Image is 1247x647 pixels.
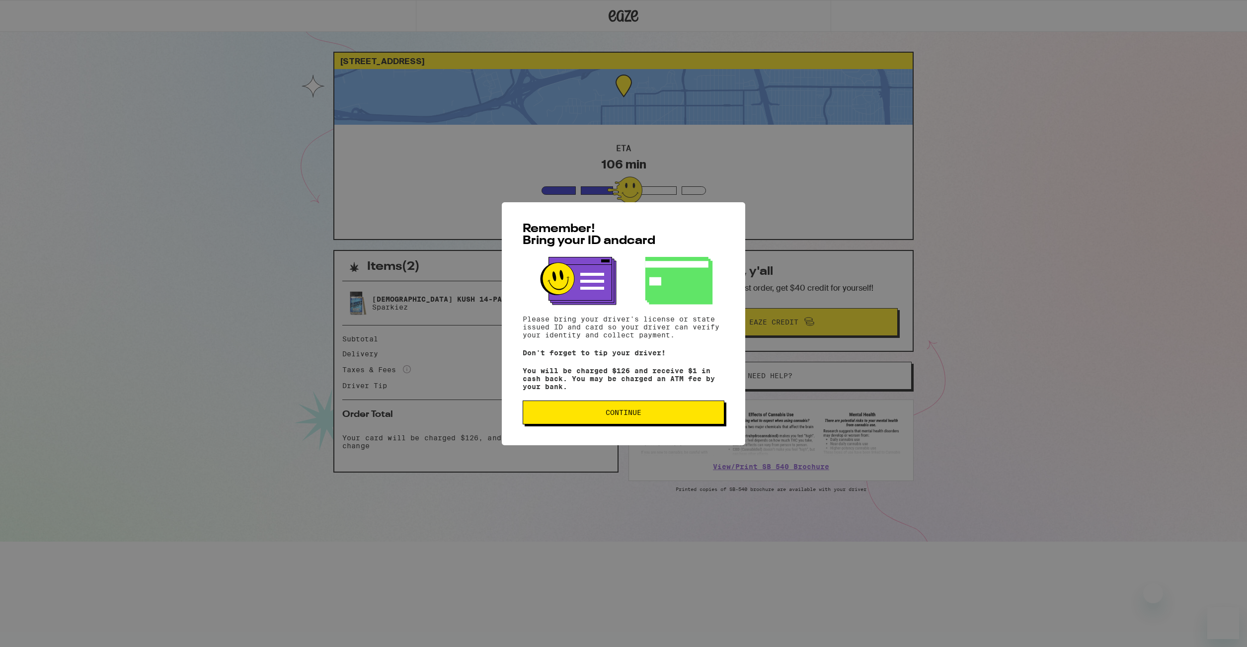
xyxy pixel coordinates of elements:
p: Don't forget to tip your driver! [523,349,724,357]
span: Remember! Bring your ID and card [523,223,655,247]
span: Continue [606,409,641,416]
p: You will be charged $126 and receive $1 in cash back. You may be charged an ATM fee by your bank. [523,367,724,391]
button: Continue [523,401,724,424]
p: Please bring your driver's license or state issued ID and card so your driver can verify your ide... [523,315,724,339]
iframe: Close message [1143,583,1163,603]
iframe: Button to launch messaging window [1207,607,1239,639]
